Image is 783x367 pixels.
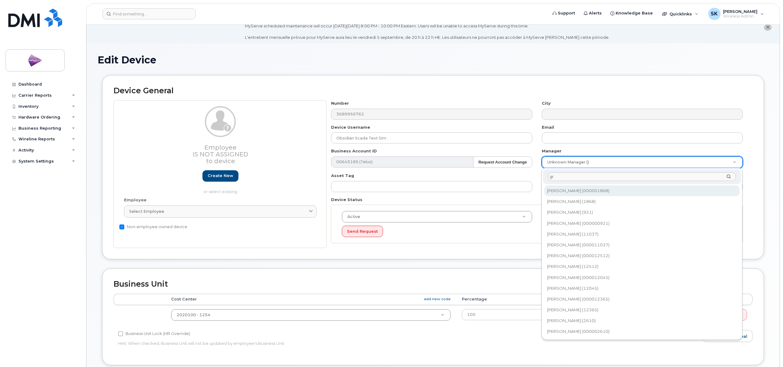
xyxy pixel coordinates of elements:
div: [PERSON_NAME] (000002610) [545,327,739,337]
div: [PERSON_NAME] (12045) [545,284,739,293]
div: [PERSON_NAME] (000012365) [545,294,739,304]
div: [PERSON_NAME] (11037) [545,229,739,239]
div: [PERSON_NAME] (000001868) [545,186,739,196]
div: [PERSON_NAME] (921) [545,208,739,217]
div: [PERSON_NAME] (1868) [545,197,739,206]
div: [PERSON_NAME] (12365) [545,305,739,315]
div: [PERSON_NAME] (2610) [545,316,739,325]
div: [PERSON_NAME] (000011037) [545,240,739,250]
div: [PERSON_NAME] (000012045) [545,273,739,282]
div: [PERSON_NAME] (000012512) [545,251,739,260]
div: [PERSON_NAME] (000000921) [545,219,739,228]
div: [PERSON_NAME] (12512) [545,262,739,272]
